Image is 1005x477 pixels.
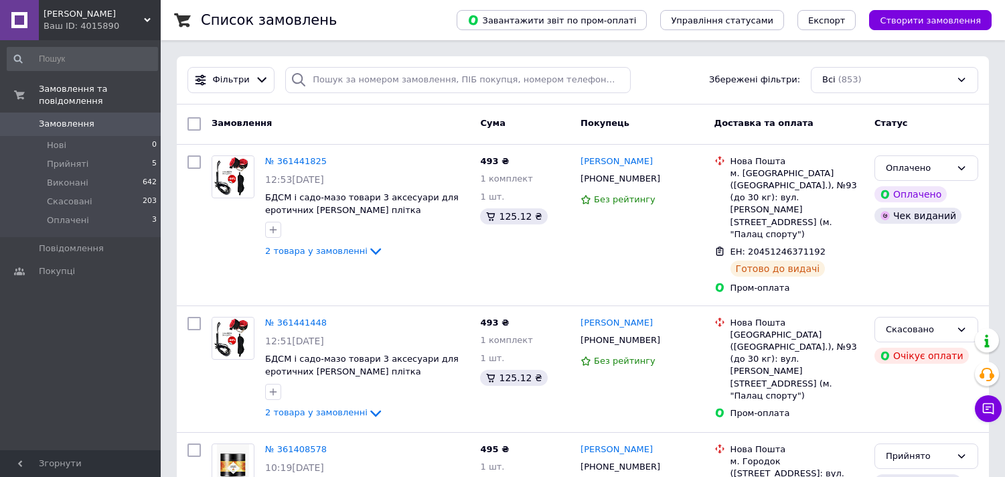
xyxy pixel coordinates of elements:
[581,155,653,168] a: [PERSON_NAME]
[480,444,509,454] span: 495 ₴
[581,444,653,456] a: [PERSON_NAME]
[152,158,157,170] span: 5
[265,354,459,389] a: БДСМ і садо-мазо товари 3 аксесуари для еротичних [PERSON_NAME] плітка наручники маска, Набір для...
[39,118,94,130] span: Замовлення
[480,192,504,202] span: 1 шт.
[730,444,864,456] div: Нова Пошта
[578,458,663,476] div: [PHONE_NUMBER]
[39,83,161,107] span: Замовлення та повідомлення
[480,174,532,184] span: 1 комплект
[265,318,327,328] a: № 361441448
[822,74,836,86] span: Всі
[39,243,104,255] span: Повідомлення
[874,208,961,224] div: Чек виданий
[265,246,368,256] span: 2 товара у замовленні
[886,450,951,464] div: Прийнято
[480,156,509,166] span: 493 ₴
[709,74,800,86] span: Збережені фільтри:
[201,12,337,28] h1: Список замовлень
[152,139,157,151] span: 0
[480,318,509,328] span: 493 ₴
[730,261,826,277] div: Готово до видачі
[808,15,846,25] span: Експорт
[212,118,272,128] span: Замовлення
[838,74,862,84] span: (853)
[480,335,532,345] span: 1 комплект
[212,155,254,198] a: Фото товару
[480,208,547,224] div: 125.12 ₴
[714,118,814,128] span: Доставка та оплата
[265,444,327,454] a: № 361408578
[212,157,254,196] img: Фото товару
[44,20,161,32] div: Ваш ID: 4015890
[797,10,856,30] button: Експорт
[265,174,324,185] span: 12:53[DATE]
[578,332,663,349] div: [PHONE_NUMBER]
[869,10,992,30] button: Створити замовлення
[285,67,631,93] input: Пошук за номером замовлення, ПІБ покупця, номером телефону, Email, номером накладної
[856,15,992,25] a: Створити замовлення
[143,177,157,189] span: 642
[265,336,324,346] span: 12:51[DATE]
[594,194,655,204] span: Без рейтингу
[265,407,384,417] a: 2 товара у замовленні
[730,247,826,257] span: ЕН: 20451246371192
[581,317,653,330] a: [PERSON_NAME]
[265,407,368,417] span: 2 товара у замовленні
[660,10,784,30] button: Управління статусами
[212,318,254,358] img: Фото товару
[730,407,864,419] div: Пром-оплата
[730,282,864,294] div: Пром-оплата
[480,370,547,386] div: 125.12 ₴
[581,118,629,128] span: Покупець
[671,15,773,25] span: Управління статусами
[265,156,327,166] a: № 361441825
[143,196,157,208] span: 203
[480,118,505,128] span: Cума
[480,462,504,472] span: 1 шт.
[47,177,88,189] span: Виконані
[39,265,75,277] span: Покупці
[594,356,655,366] span: Без рейтингу
[265,246,384,256] a: 2 товара у замовленні
[265,192,459,227] a: БДСМ і садо-мазо товари 3 аксесуари для еротичних [PERSON_NAME] плітка наручники маска, Набір для...
[886,323,951,337] div: Скасовано
[212,317,254,360] a: Фото товару
[213,74,250,86] span: Фільтри
[7,47,158,71] input: Пошук
[44,8,144,20] span: SiSi MooN
[730,317,864,329] div: Нова Пошта
[152,214,157,226] span: 3
[975,395,1002,422] button: Чат з покупцем
[730,167,864,241] div: м. [GEOGRAPHIC_DATA] ([GEOGRAPHIC_DATA].), №93 (до 30 кг): вул. [PERSON_NAME][STREET_ADDRESS] (м....
[47,214,89,226] span: Оплачені
[47,158,88,170] span: Прийняті
[874,348,969,364] div: Очікує оплати
[730,155,864,167] div: Нова Пошта
[886,161,951,176] div: Оплачено
[874,186,947,202] div: Оплачено
[730,329,864,402] div: [GEOGRAPHIC_DATA] ([GEOGRAPHIC_DATA].), №93 (до 30 кг): вул. [PERSON_NAME][STREET_ADDRESS] (м. "П...
[265,462,324,473] span: 10:19[DATE]
[874,118,908,128] span: Статус
[880,15,981,25] span: Створити замовлення
[457,10,647,30] button: Завантажити звіт по пром-оплаті
[480,353,504,363] span: 1 шт.
[47,139,66,151] span: Нові
[47,196,92,208] span: Скасовані
[578,170,663,188] div: [PHONE_NUMBER]
[467,14,636,26] span: Завантажити звіт по пром-оплаті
